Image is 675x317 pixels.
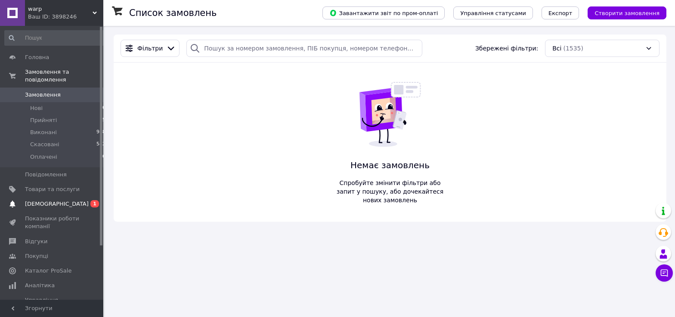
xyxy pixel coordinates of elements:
span: Нові [30,104,43,112]
span: Всі [552,44,561,53]
span: 988 [96,129,105,136]
span: Створити замовлення [594,10,660,16]
span: Головна [25,53,49,61]
span: 0 [102,153,105,161]
span: Аналітика [25,282,55,289]
button: Управління статусами [453,6,533,19]
span: Завантажити звіт по пром-оплаті [329,9,438,17]
span: Оплачені [30,153,57,161]
div: Ваш ID: 3898246 [28,13,103,21]
span: Експорт [548,10,573,16]
span: Покупці [25,252,48,260]
span: Фільтри [137,44,163,53]
span: 0 [102,104,105,112]
span: 1 [90,200,99,207]
span: Управління сайтом [25,296,80,312]
span: Збережені фільтри: [475,44,538,53]
span: Відгуки [25,238,47,245]
span: Виконані [30,129,57,136]
button: Чат з покупцем [656,264,673,282]
button: Завантажити звіт по пром-оплаті [322,6,445,19]
span: [DEMOGRAPHIC_DATA] [25,200,89,208]
input: Пошук [4,30,106,46]
span: Скасовані [30,141,59,148]
span: warp [28,5,93,13]
span: Показники роботи компанії [25,215,80,230]
span: 542 [96,141,105,148]
span: Товари та послуги [25,185,80,193]
span: Каталог ProSale [25,267,71,275]
h1: Список замовлень [129,8,217,18]
span: Повідомлення [25,171,67,179]
span: 5 [102,116,105,124]
input: Пошук за номером замовлення, ПІБ покупця, номером телефону, Email, номером накладної [186,40,422,57]
span: Прийняті [30,116,57,124]
button: Створити замовлення [588,6,666,19]
span: Немає замовлень [333,159,447,172]
span: Замовлення та повідомлення [25,68,103,84]
a: Створити замовлення [579,9,666,16]
span: (1535) [563,45,583,52]
button: Експорт [542,6,579,19]
span: Замовлення [25,91,61,99]
span: Спробуйте змінити фільтри або запит у пошуку, або дочекайтеся нових замовлень [333,179,447,204]
span: Управління статусами [460,10,526,16]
